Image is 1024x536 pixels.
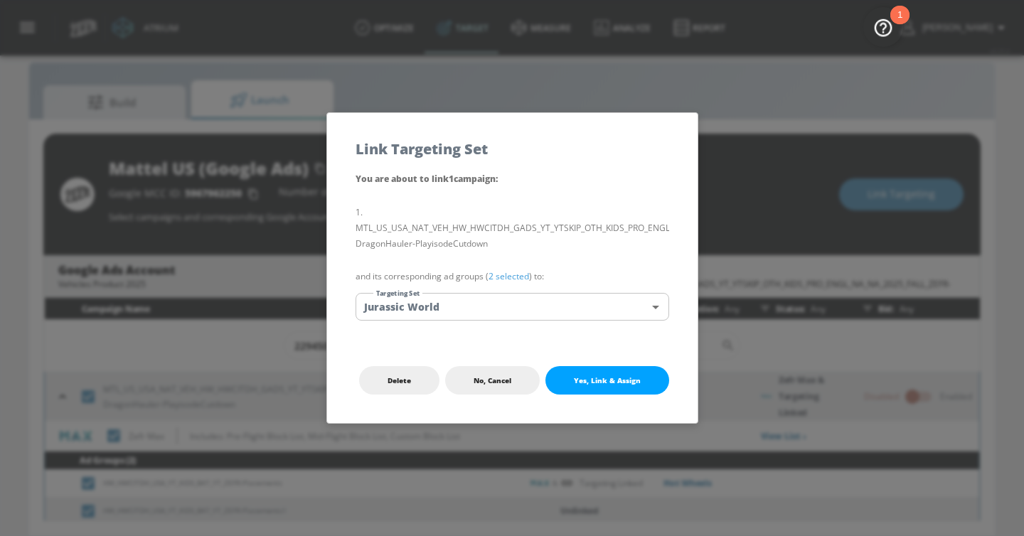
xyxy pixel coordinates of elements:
[445,366,540,395] button: No, Cancel
[545,366,669,395] button: Yes, Link & Assign
[574,375,641,386] span: Yes, Link & Assign
[356,293,669,321] div: Jurassic World
[897,15,902,33] div: 1
[388,375,411,386] span: Delete
[359,366,439,395] button: Delete
[356,205,669,252] li: MTL_US_USA_NAT_VEH_HW_HWCITDH_GADS_YT_YTSKIP_OTH_KIDS_PRO_ENGL_NA_NA_2025_FALL_ZEFR-DragonHauler-...
[356,141,488,156] h5: Link Targeting Set
[356,171,669,188] p: You are about to link 1 campaign :
[474,375,511,386] span: No, Cancel
[489,270,529,282] a: 2 selected
[356,269,669,284] p: and its corresponding ad groups ( ) to:
[863,7,903,47] button: Open Resource Center, 1 new notification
